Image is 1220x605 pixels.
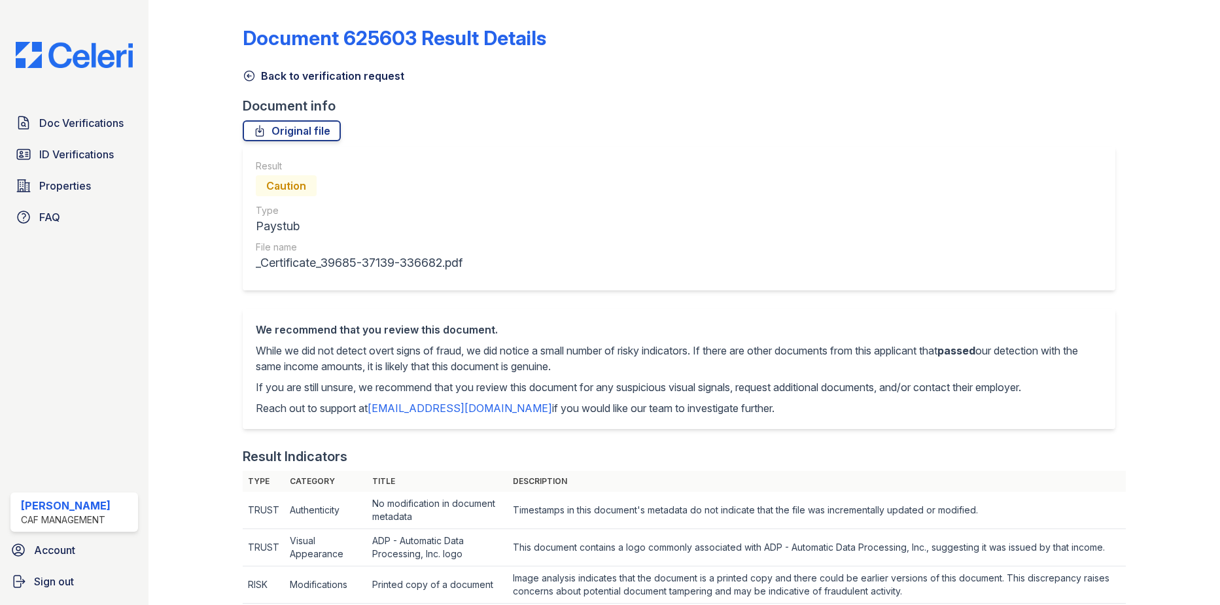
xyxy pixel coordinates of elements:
[368,402,552,415] a: [EMAIL_ADDRESS][DOMAIN_NAME]
[508,566,1125,604] td: Image analysis indicates that the document is a printed copy and there could be earlier versions ...
[39,209,60,225] span: FAQ
[285,492,367,529] td: Authenticity
[256,322,1102,337] div: We recommend that you review this document.
[243,529,285,566] td: TRUST
[243,97,1125,115] div: Document info
[256,400,1102,416] p: Reach out to support at if you would like our team to investigate further.
[34,574,74,589] span: Sign out
[367,492,508,529] td: No modification in document metadata
[256,254,462,272] div: _Certificate_39685-37139-336682.pdf
[367,529,508,566] td: ADP - Automatic Data Processing, Inc. logo
[34,542,75,558] span: Account
[243,26,546,50] a: Document 625603 Result Details
[256,204,462,217] div: Type
[256,343,1102,374] p: While we did not detect overt signs of fraud, we did notice a small number of risky indicators. I...
[21,498,111,513] div: [PERSON_NAME]
[367,471,508,492] th: Title
[243,471,285,492] th: Type
[256,160,462,173] div: Result
[39,147,114,162] span: ID Verifications
[21,513,111,527] div: CAF Management
[508,529,1125,566] td: This document contains a logo commonly associated with ADP - Automatic Data Processing, Inc., sug...
[10,110,138,136] a: Doc Verifications
[243,68,404,84] a: Back to verification request
[256,379,1102,395] p: If you are still unsure, we recommend that you review this document for any suspicious visual sig...
[285,471,367,492] th: Category
[5,568,143,595] a: Sign out
[243,120,341,141] a: Original file
[5,42,143,68] img: CE_Logo_Blue-a8612792a0a2168367f1c8372b55b34899dd931a85d93a1a3d3e32e68fde9ad4.png
[39,115,124,131] span: Doc Verifications
[243,492,285,529] td: TRUST
[10,204,138,230] a: FAQ
[256,217,462,235] div: Paystub
[243,447,347,466] div: Result Indicators
[256,241,462,254] div: File name
[5,537,143,563] a: Account
[367,566,508,604] td: Printed copy of a document
[937,344,975,357] span: passed
[285,566,367,604] td: Modifications
[10,141,138,167] a: ID Verifications
[508,471,1125,492] th: Description
[508,492,1125,529] td: Timestamps in this document's metadata do not indicate that the file was incrementally updated or...
[39,178,91,194] span: Properties
[285,529,367,566] td: Visual Appearance
[10,173,138,199] a: Properties
[243,566,285,604] td: RISK
[256,175,317,196] div: Caution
